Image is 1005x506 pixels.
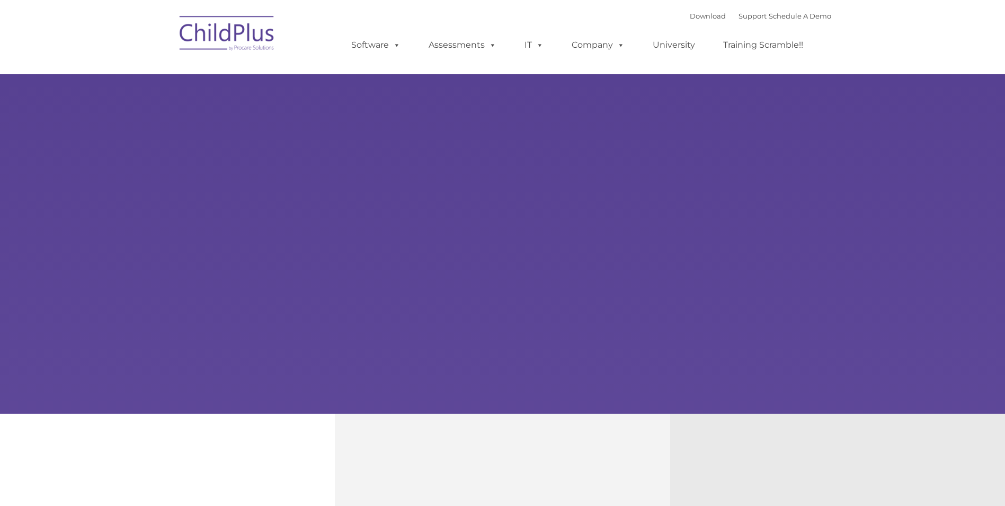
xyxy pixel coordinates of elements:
a: Company [561,34,635,56]
font: | [690,12,831,20]
a: IT [514,34,554,56]
a: Schedule A Demo [769,12,831,20]
img: ChildPlus by Procare Solutions [174,8,280,62]
a: Download [690,12,726,20]
a: Training Scramble!! [713,34,814,56]
a: Software [341,34,411,56]
a: University [642,34,706,56]
a: Support [739,12,767,20]
a: Assessments [418,34,507,56]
